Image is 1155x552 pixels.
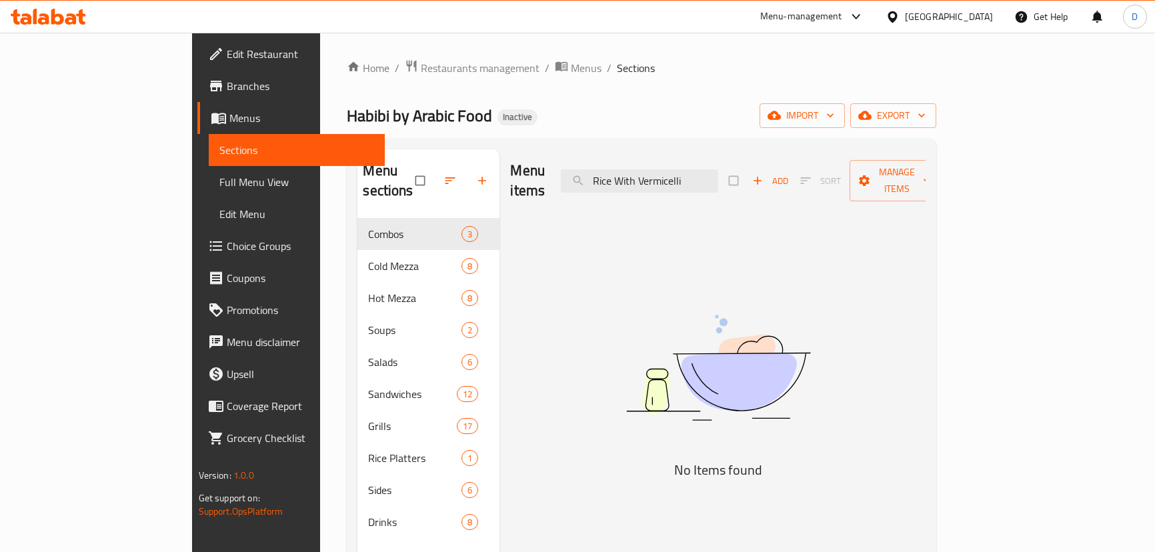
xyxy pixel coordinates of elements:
li: / [607,60,612,76]
div: Hot Mezza8 [357,282,499,314]
button: Add section [467,166,499,195]
span: Manage items [860,164,934,197]
nav: Menu sections [357,213,499,543]
div: items [461,354,478,370]
span: Hot Mezza [368,290,461,306]
div: Combos3 [357,218,499,250]
span: Cold Mezza [368,258,461,274]
a: Menus [555,59,602,77]
span: 6 [462,484,477,497]
div: items [461,290,478,306]
a: Grocery Checklist [197,422,385,454]
a: Branches [197,70,385,102]
a: Menu disclaimer [197,326,385,358]
span: Version: [199,467,231,484]
div: Salads6 [357,346,499,378]
span: Grocery Checklist [227,430,374,446]
span: 6 [462,356,477,369]
h5: No Items found [551,459,885,481]
span: 8 [462,516,477,529]
button: export [850,103,936,128]
button: import [760,103,845,128]
span: Coupons [227,270,374,286]
span: 8 [462,260,477,273]
div: Cold Mezza8 [357,250,499,282]
div: Soups2 [357,314,499,346]
nav: breadcrumb [347,59,936,77]
span: export [861,107,926,124]
div: items [461,322,478,338]
button: Add [749,171,792,191]
div: Menu-management [760,9,842,25]
span: 3 [462,228,477,241]
img: dish.svg [551,279,885,456]
div: Grills17 [357,410,499,442]
div: items [461,482,478,498]
span: 1 [462,452,477,465]
span: Sandwiches [368,386,457,402]
div: Inactive [497,109,537,125]
span: Sort sections [435,166,467,195]
a: Sections [209,134,385,166]
span: Sections [617,60,655,76]
span: Coverage Report [227,398,374,414]
span: Grills [368,418,457,434]
a: Coverage Report [197,390,385,422]
span: Add item [749,171,792,191]
span: Restaurants management [421,60,539,76]
div: Rice Platters1 [357,442,499,474]
span: 8 [462,292,477,305]
span: import [770,107,834,124]
a: Edit Menu [209,198,385,230]
span: 12 [457,388,477,401]
a: Coupons [197,262,385,294]
div: items [461,258,478,274]
a: Promotions [197,294,385,326]
span: Menu disclaimer [227,334,374,350]
span: Inactive [497,111,537,123]
a: Support.OpsPlatform [199,503,283,520]
span: Rice Platters [368,450,461,466]
span: Habibi by Arabic Food [347,101,492,131]
span: Upsell [227,366,374,382]
span: Salads [368,354,461,370]
li: / [395,60,399,76]
span: Select section first [792,171,850,191]
div: items [457,418,478,434]
a: Choice Groups [197,230,385,262]
span: Drinks [368,514,461,530]
a: Full Menu View [209,166,385,198]
h2: Menu items [510,161,545,201]
span: Soups [368,322,461,338]
span: 1.0.0 [233,467,254,484]
span: Sections [219,142,374,158]
a: Menus [197,102,385,134]
span: Combos [368,226,461,242]
h2: Menu sections [363,161,415,201]
span: Branches [227,78,374,94]
div: Sandwiches12 [357,378,499,410]
a: Upsell [197,358,385,390]
span: Edit Restaurant [227,46,374,62]
span: 2 [462,324,477,337]
span: Edit Menu [219,206,374,222]
span: Get support on: [199,489,260,507]
input: search [561,169,718,193]
li: / [545,60,549,76]
div: items [461,226,478,242]
span: Select all sections [407,168,435,193]
div: Drinks8 [357,506,499,538]
span: 17 [457,420,477,433]
span: Choice Groups [227,238,374,254]
span: Sides [368,482,461,498]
